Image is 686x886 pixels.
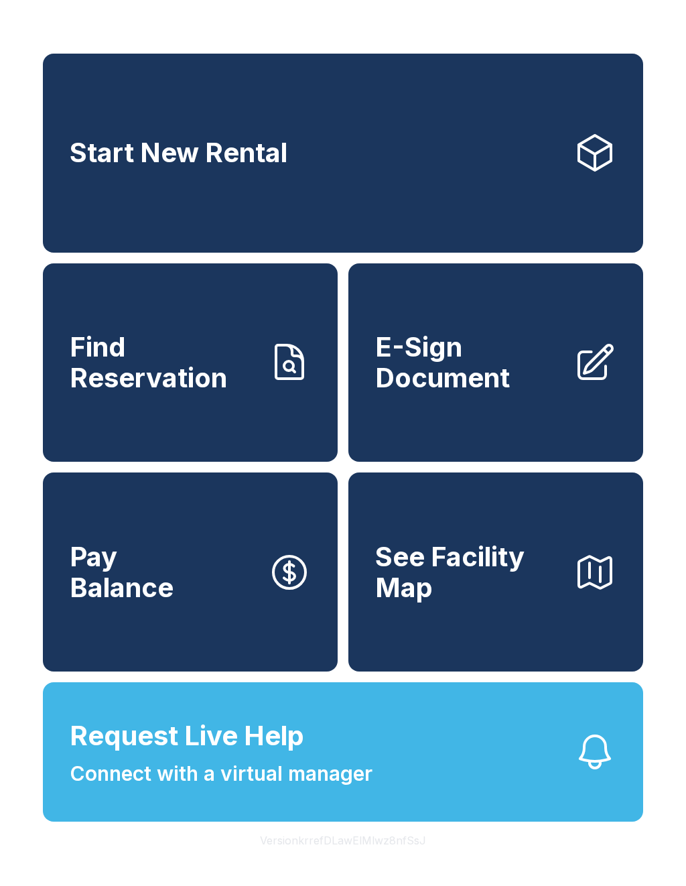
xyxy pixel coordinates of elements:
[70,332,257,393] span: Find Reservation
[43,472,338,672] button: PayBalance
[70,542,174,603] span: Pay Balance
[70,137,287,168] span: Start New Rental
[43,682,643,822] button: Request Live HelpConnect with a virtual manager
[375,332,563,393] span: E-Sign Document
[70,716,304,756] span: Request Live Help
[43,54,643,253] a: Start New Rental
[43,263,338,462] a: Find Reservation
[249,822,437,859] button: VersionkrrefDLawElMlwz8nfSsJ
[375,542,563,603] span: See Facility Map
[70,759,372,789] span: Connect with a virtual manager
[348,263,643,462] a: E-Sign Document
[348,472,643,672] button: See Facility Map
